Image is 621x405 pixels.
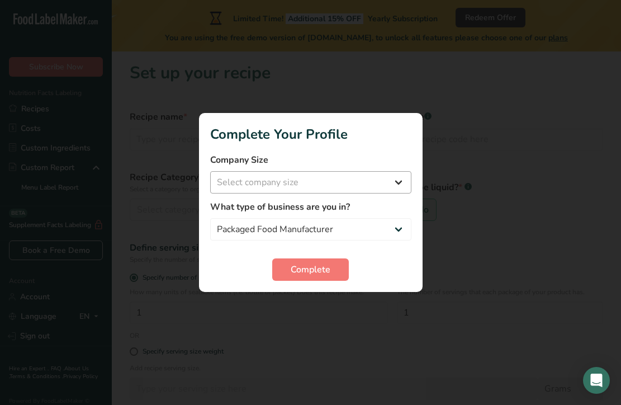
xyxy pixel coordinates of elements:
label: Company Size [210,153,411,167]
button: Complete [272,258,349,281]
div: Open Intercom Messenger [583,367,610,394]
label: What type of business are you in? [210,200,411,214]
h1: Complete Your Profile [210,124,411,144]
span: Complete [291,263,330,276]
